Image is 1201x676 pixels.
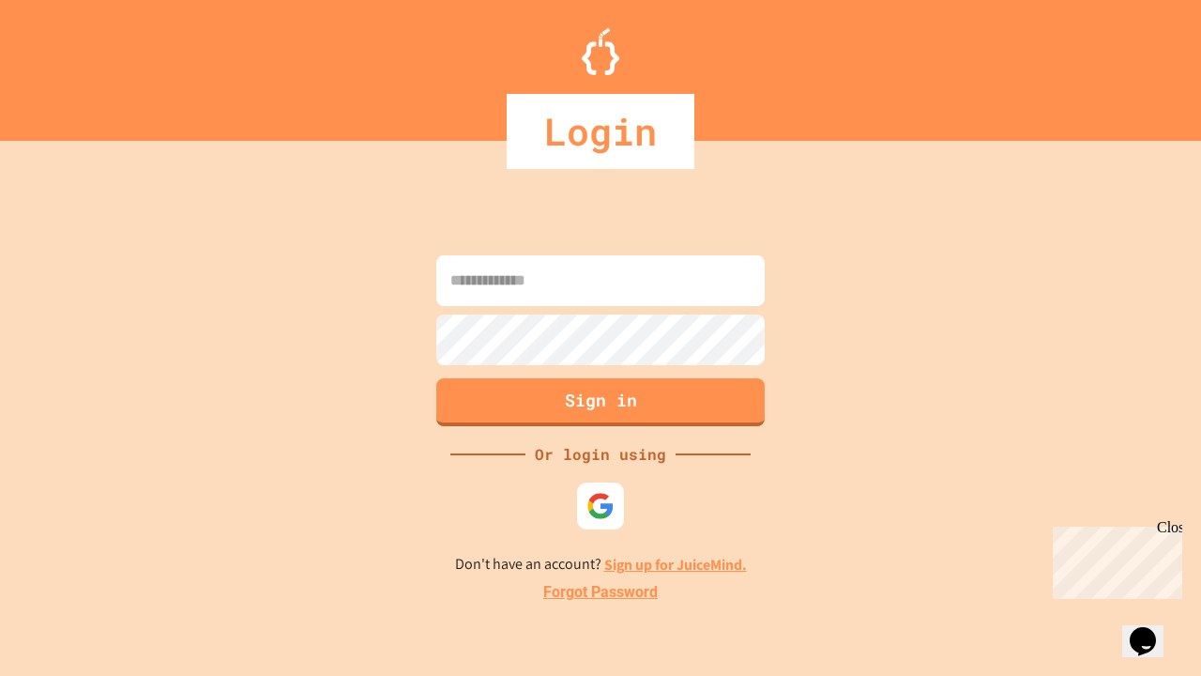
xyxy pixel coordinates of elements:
p: Don't have an account? [455,553,747,576]
div: Chat with us now!Close [8,8,129,119]
div: Login [507,94,694,169]
button: Sign in [436,378,765,426]
a: Sign up for JuiceMind. [604,555,747,575]
img: Logo.svg [582,28,619,75]
iframe: chat widget [1045,519,1182,599]
iframe: chat widget [1122,601,1182,657]
div: Or login using [525,443,676,466]
img: google-icon.svg [586,492,615,520]
a: Forgot Password [543,581,658,604]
